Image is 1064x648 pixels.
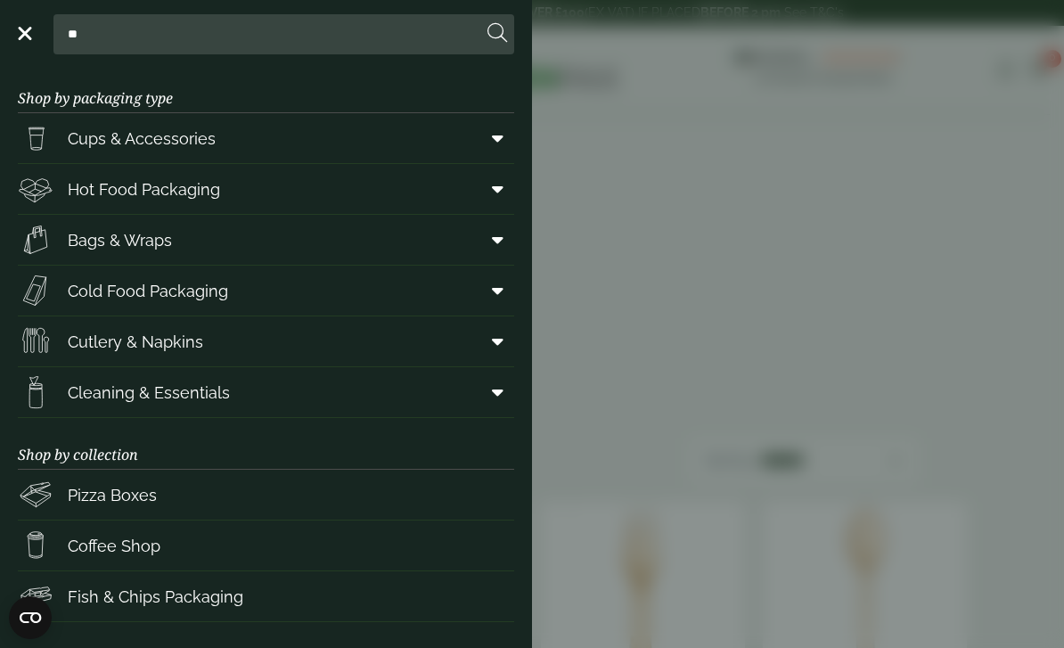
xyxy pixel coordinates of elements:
[68,330,203,354] span: Cutlery & Napkins
[18,113,514,163] a: Cups & Accessories
[18,222,53,258] img: Paper_carriers.svg
[18,470,514,520] a: Pizza Boxes
[68,585,243,609] span: Fish & Chips Packaging
[18,62,514,113] h3: Shop by packaging type
[18,273,53,308] img: Sandwich_box.svg
[18,367,514,417] a: Cleaning & Essentials
[18,477,53,513] img: Pizza_boxes.svg
[18,578,53,614] img: FishNchip_box.svg
[68,483,157,507] span: Pizza Boxes
[18,164,514,214] a: Hot Food Packaging
[18,418,514,470] h3: Shop by collection
[18,374,53,410] img: open-wipe.svg
[18,215,514,265] a: Bags & Wraps
[18,171,53,207] img: Deli_box.svg
[18,528,53,563] img: HotDrink_paperCup.svg
[68,534,160,558] span: Coffee Shop
[18,316,514,366] a: Cutlery & Napkins
[68,381,230,405] span: Cleaning & Essentials
[18,521,514,570] a: Coffee Shop
[18,266,514,316] a: Cold Food Packaging
[18,571,514,621] a: Fish & Chips Packaging
[68,177,220,201] span: Hot Food Packaging
[18,324,53,359] img: Cutlery.svg
[68,279,228,303] span: Cold Food Packaging
[9,596,52,639] button: Open CMP widget
[68,228,172,252] span: Bags & Wraps
[68,127,216,151] span: Cups & Accessories
[18,120,53,156] img: PintNhalf_cup.svg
